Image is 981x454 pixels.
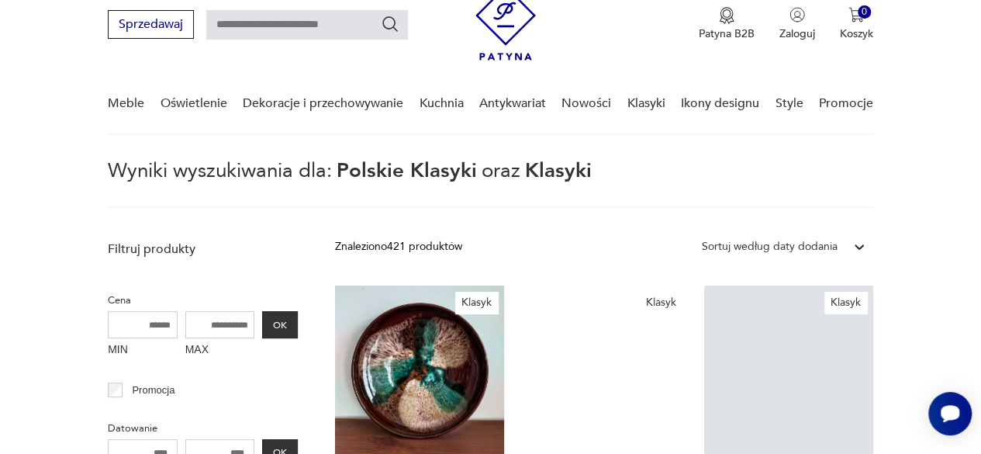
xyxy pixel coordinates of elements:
[840,7,873,41] button: 0Koszyk
[479,74,546,133] a: Antykwariat
[719,7,734,24] img: Ikona medalu
[699,26,755,41] p: Patyna B2B
[482,160,520,182] span: oraz
[789,7,805,23] img: Ikonka użytkownika
[681,74,759,133] a: Ikony designu
[132,382,174,399] p: Promocja
[702,238,838,255] div: Sortuj według daty dodania
[627,74,665,133] a: Klasyki
[779,26,815,41] p: Zaloguj
[419,74,463,133] a: Kuchnia
[108,10,194,39] button: Sprzedawaj
[819,74,873,133] a: Promocje
[108,241,298,258] p: Filtruj produkty
[108,338,178,363] label: MIN
[858,5,871,19] div: 0
[108,160,332,182] span: Wyniki wyszukiwania dla:
[699,7,755,41] button: Patyna B2B
[108,292,298,309] p: Cena
[840,26,873,41] p: Koszyk
[848,7,864,23] img: Ikona koszyka
[332,160,477,182] h1: Polskie Klasyki
[108,74,144,133] a: Meble
[561,74,611,133] a: Nowości
[108,420,298,437] p: Datowanie
[185,338,255,363] label: MAX
[520,160,592,182] h1: Klasyki
[262,311,298,338] button: OK
[161,74,227,133] a: Oświetlenie
[335,238,462,255] div: Znaleziono 421 produktów
[243,74,403,133] a: Dekoracje i przechowywanie
[699,7,755,41] a: Ikona medaluPatyna B2B
[108,20,194,31] a: Sprzedawaj
[775,74,803,133] a: Style
[381,15,399,33] button: Szukaj
[928,392,972,435] iframe: Smartsupp widget button
[779,7,815,41] button: Zaloguj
